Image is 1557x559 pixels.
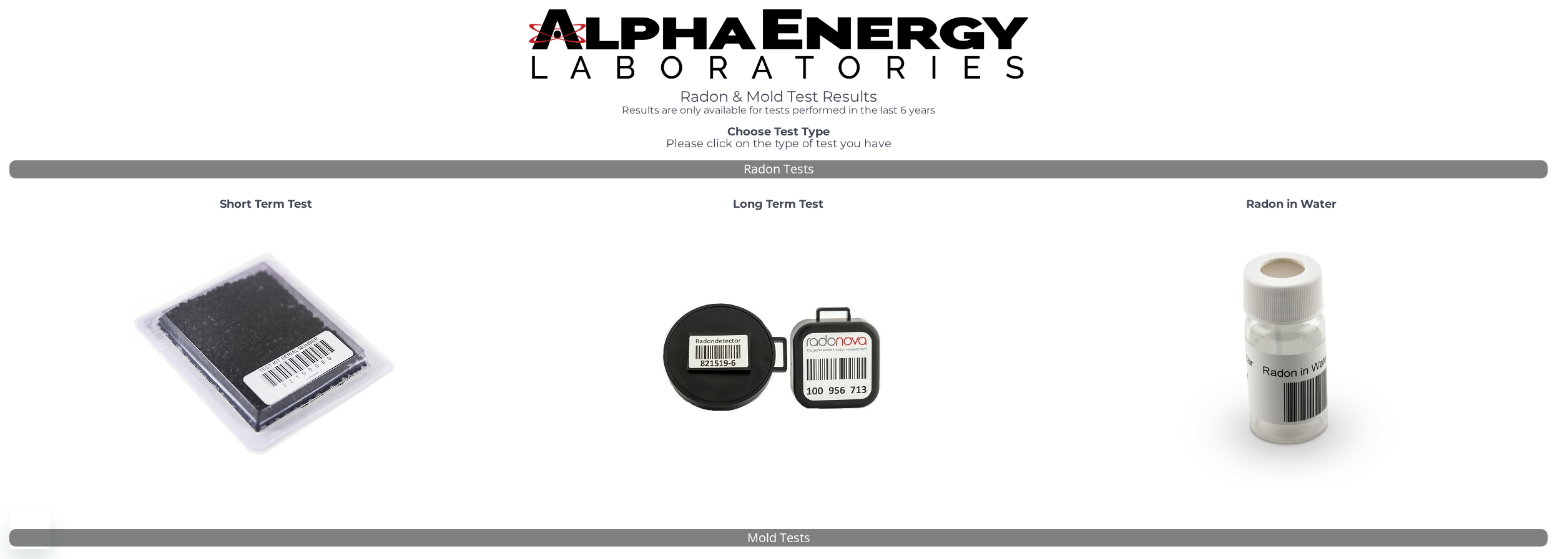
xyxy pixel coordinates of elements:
strong: Radon in Water [1246,197,1337,211]
strong: Long Term Test [733,197,823,211]
div: Radon Tests [9,160,1548,178]
div: Mold Tests [9,529,1548,547]
h1: Radon & Mold Test Results [471,89,1086,105]
span: Please click on the type of test you have [666,137,891,150]
img: RadoninWater.jpg [1157,221,1425,489]
strong: Short Term Test [220,197,312,211]
strong: Choose Test Type [727,125,830,139]
img: Radtrak2vsRadtrak3.jpg [644,221,913,489]
img: TightCrop.jpg [529,9,1028,79]
img: ShortTerm.jpg [132,221,400,489]
iframe: Button to launch messaging window [10,509,50,549]
h4: Results are only available for tests performed in the last 6 years [471,105,1086,116]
